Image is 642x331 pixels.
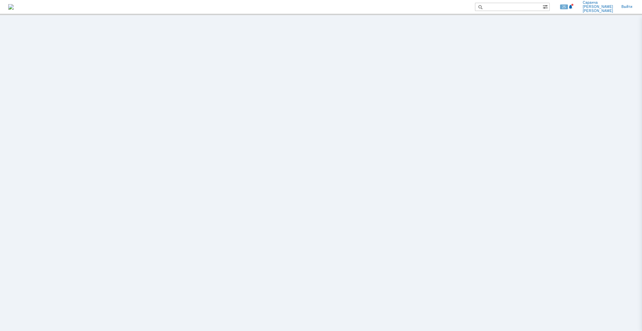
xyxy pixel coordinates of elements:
span: 25 [560,4,568,9]
img: logo [8,4,14,10]
span: Расширенный поиск [543,3,549,10]
a: Перейти на домашнюю страницу [8,4,14,10]
span: [PERSON_NAME] [583,9,613,13]
span: [PERSON_NAME] [583,5,613,9]
span: Саранча [583,1,613,5]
